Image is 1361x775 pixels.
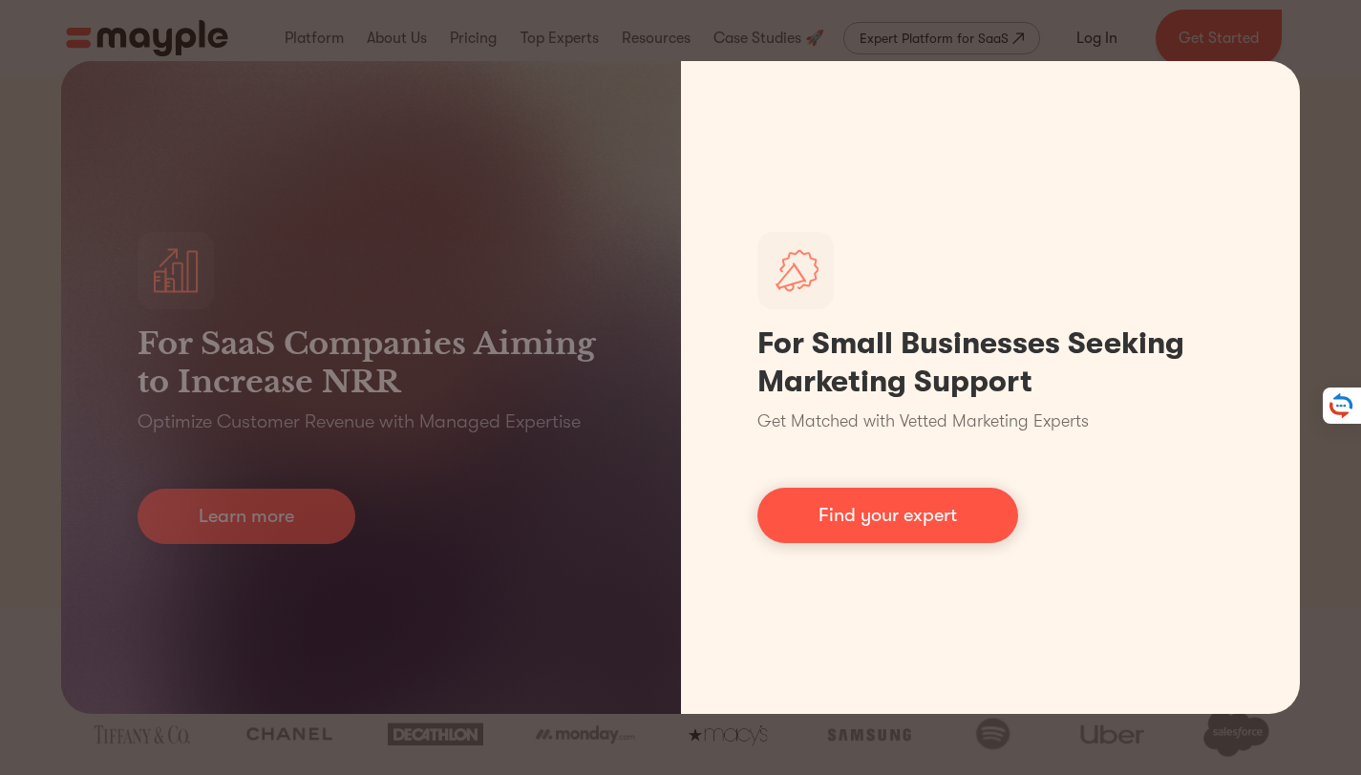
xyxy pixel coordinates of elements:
[138,489,355,544] a: Learn more
[757,488,1018,543] a: Find your expert
[138,325,605,401] h3: For SaaS Companies Aiming to Increase NRR
[138,408,581,435] p: Optimize Customer Revenue with Managed Expertise
[757,408,1089,434] p: Get Matched with Vetted Marketing Experts
[757,325,1224,401] h1: For Small Businesses Seeking Marketing Support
